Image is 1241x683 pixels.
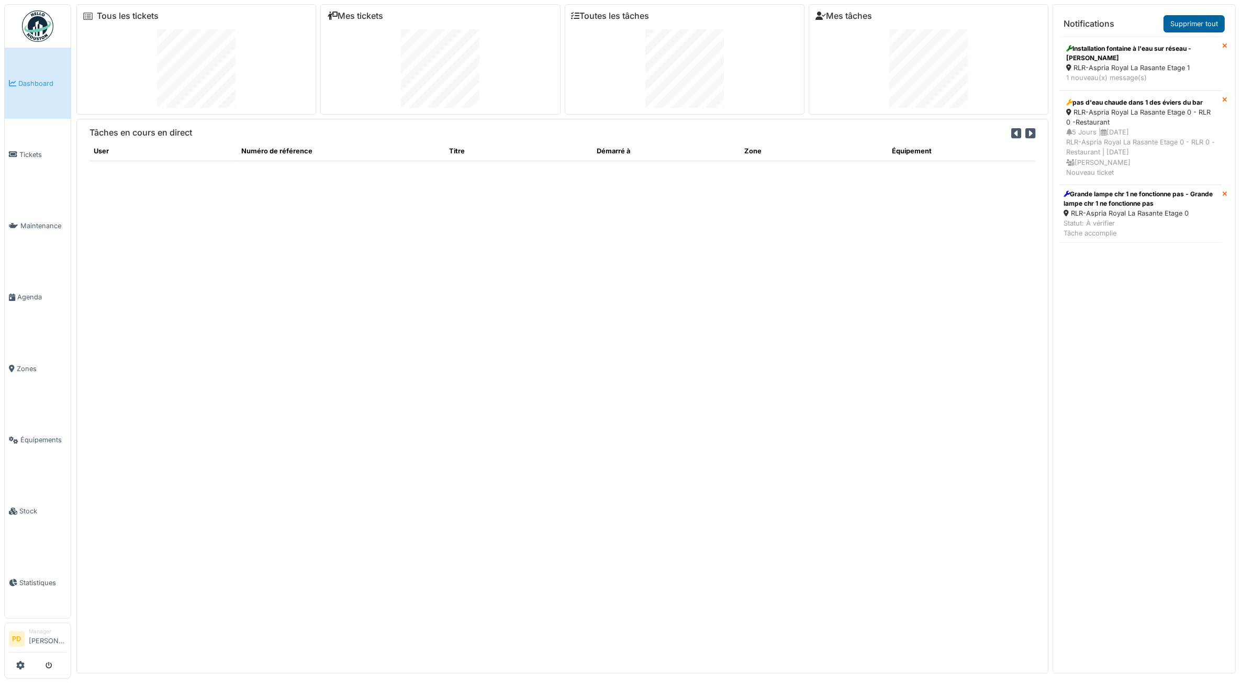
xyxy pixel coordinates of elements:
a: PD Manager[PERSON_NAME] [9,628,66,653]
a: Mes tickets [327,11,383,21]
span: Stock [19,506,66,516]
span: Équipements [20,435,66,445]
img: Badge_color-CXgf-gQk.svg [22,10,53,42]
div: Statut: À vérifier Tâche accomplie [1064,218,1218,238]
div: Manager [29,628,66,635]
span: Agenda [17,292,66,302]
li: [PERSON_NAME] [29,628,66,650]
a: Statistiques [5,547,71,618]
th: Titre [445,142,592,161]
a: Équipements [5,404,71,475]
span: translation missing: fr.shared.user [94,147,109,155]
span: Tickets [19,150,66,160]
a: Maintenance [5,191,71,262]
a: Agenda [5,262,71,333]
span: Dashboard [18,79,66,88]
div: 5 Jours | [DATE] RLR-Aspria Royal La Rasante Etage 0 - RLR 0 -Restaurant | [DATE] [PERSON_NAME] N... [1066,127,1215,177]
div: 1 nouveau(x) message(s) [1066,73,1215,83]
th: Équipement [888,142,1035,161]
a: Tous les tickets [97,11,159,21]
a: Toutes les tâches [572,11,650,21]
span: Zones [17,364,66,374]
a: Installation fontaine à l'eau sur réseau - [PERSON_NAME] RLR-Aspria Royal La Rasante Etage 1 1 no... [1059,37,1222,90]
a: Dashboard [5,48,71,119]
span: Maintenance [20,221,66,231]
div: RLR-Aspria Royal La Rasante Etage 1 [1066,63,1215,73]
span: Statistiques [19,578,66,588]
a: Supprimer tout [1164,15,1225,32]
li: PD [9,631,25,647]
div: Installation fontaine à l'eau sur réseau - [PERSON_NAME] [1066,44,1215,63]
a: Stock [5,476,71,547]
th: Démarré à [592,142,740,161]
a: Tickets [5,119,71,190]
div: RLR-Aspria Royal La Rasante Etage 0 [1064,208,1218,218]
a: pas d'eau chaude dans 1 des éviers du bar RLR-Aspria Royal La Rasante Etage 0 - RLR 0 -Restaurant... [1059,91,1222,185]
a: Zones [5,333,71,404]
a: Mes tâches [815,11,872,21]
a: Grande lampe chr 1 ne fonctionne pas - Grande lampe chr 1 ne fonctionne pas RLR-Aspria Royal La R... [1059,185,1222,243]
div: RLR-Aspria Royal La Rasante Etage 0 - RLR 0 -Restaurant [1066,107,1215,127]
h6: Tâches en cours en direct [90,128,192,138]
div: pas d'eau chaude dans 1 des éviers du bar [1066,98,1215,107]
div: Grande lampe chr 1 ne fonctionne pas - Grande lampe chr 1 ne fonctionne pas [1064,189,1218,208]
th: Numéro de référence [237,142,445,161]
h6: Notifications [1064,19,1114,29]
th: Zone [740,142,888,161]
